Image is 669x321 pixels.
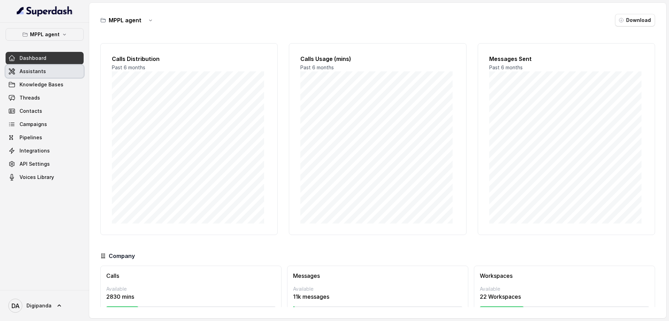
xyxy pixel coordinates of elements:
h3: Messages [293,272,462,280]
h2: Calls Usage (mins) [300,55,455,63]
p: MPPL agent [30,30,60,39]
span: API Settings [20,160,50,167]
span: Past 6 months [112,64,145,70]
span: Assistants [20,68,46,75]
span: Threads [20,94,40,101]
h2: Messages Sent [489,55,644,63]
span: Pipelines [20,134,42,141]
h3: MPPL agent [109,16,141,24]
a: Pipelines [6,131,84,144]
a: Integrations [6,144,84,157]
a: Dashboard [6,52,84,64]
a: API Settings [6,158,84,170]
button: Download [615,14,655,26]
p: 22 Workspaces [480,292,649,301]
img: light.svg [17,6,73,17]
h3: Calls [106,272,276,280]
a: Contacts [6,105,84,117]
span: Knowledge Bases [20,81,63,88]
p: Available [106,285,276,292]
span: Past 6 months [489,64,523,70]
span: Digipanda [26,302,52,309]
text: DA [11,302,20,310]
a: Knowledge Bases [6,78,84,91]
span: Contacts [20,108,42,115]
p: Available [480,285,649,292]
span: Voices Library [20,174,54,181]
h3: Workspaces [480,272,649,280]
span: Campaigns [20,121,47,128]
button: MPPL agent [6,28,84,41]
a: Campaigns [6,118,84,131]
p: 11k messages [293,292,462,301]
span: Dashboard [20,55,46,62]
p: Available [293,285,462,292]
h3: Company [109,252,135,260]
p: 2830 mins [106,292,276,301]
h2: Calls Distribution [112,55,266,63]
a: Digipanda [6,296,84,315]
a: Voices Library [6,171,84,183]
a: Threads [6,92,84,104]
a: Assistants [6,65,84,78]
span: Integrations [20,147,50,154]
span: Past 6 months [300,64,334,70]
